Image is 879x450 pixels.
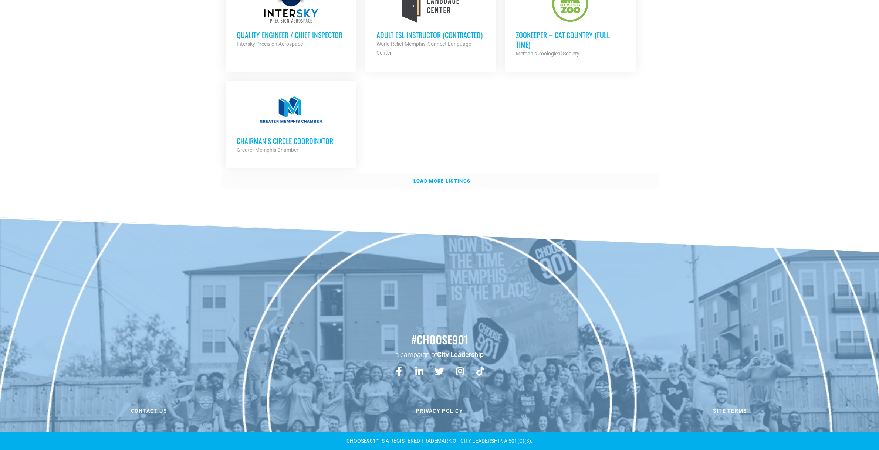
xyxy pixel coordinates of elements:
span: Site Terms [713,408,747,413]
a: City Leadership [437,351,484,358]
h3: Quality Engineer / Chief Inspector [237,30,345,40]
strong: Greater Memphis Chamber [237,147,298,153]
div: CHOOSE901™ is a registered TRADEMARK OF CITY LEADERSHIP, A 501(C)(3). [222,438,658,443]
strong: World Relief Memphis' Connect Language Center [376,41,471,56]
strong: Load more listings [413,178,470,184]
strong: Memphis Zoological Society [516,51,579,57]
h3: Adult ESL Instructor (Contracted) [376,30,485,40]
span: Privacy Policy [416,408,463,413]
strong: Intersky Precision Aerospace [237,41,303,47]
h3: Zookeeper – Cat Country (Full Time) [516,30,625,49]
a: Chairman’s Circle Coordinator Greater Memphis Chamber [226,81,356,166]
a: Load more listings [222,173,658,190]
p: a campaign of [4,350,875,359]
a: Contact us [6,403,293,419]
a: Privacy Policy [296,403,583,419]
a: Site Terms [586,403,873,419]
h3: Chairman’s Circle Coordinator [237,136,345,146]
span: Contact us [131,408,167,413]
h2: #choose901 [4,332,875,347]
